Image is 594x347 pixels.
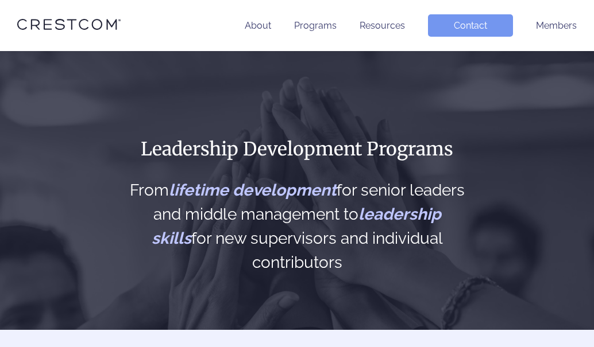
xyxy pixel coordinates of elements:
[152,205,441,248] span: leadership skills
[428,14,513,37] a: Contact
[126,178,469,275] h2: From for senior leaders and middle management to for new supervisors and individual contributors
[169,181,337,200] span: lifetime development
[360,20,405,31] a: Resources
[536,20,577,31] a: Members
[294,20,337,31] a: Programs
[126,137,469,161] h1: Leadership Development Programs
[245,20,271,31] a: About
